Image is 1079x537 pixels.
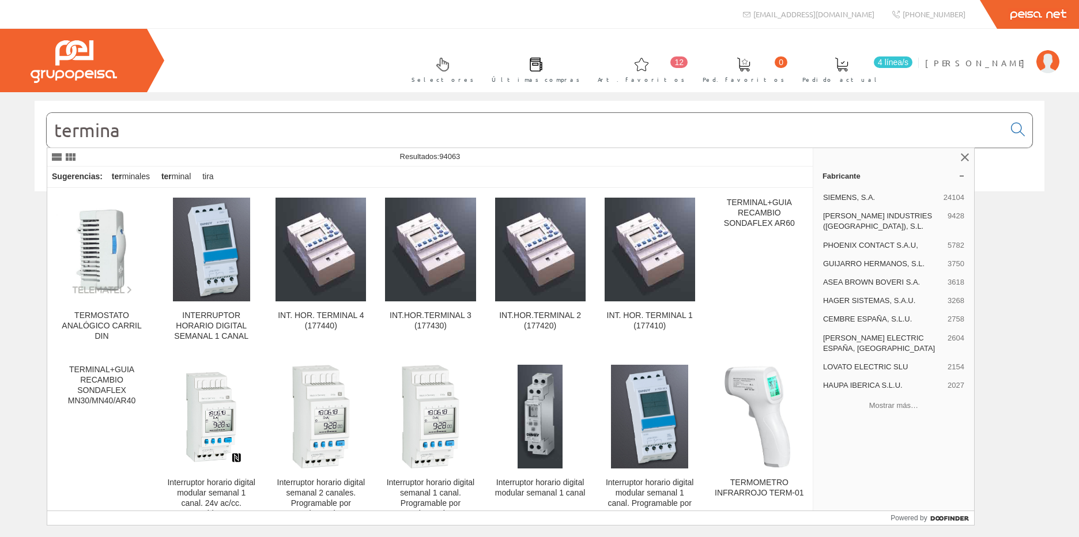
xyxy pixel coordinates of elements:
[802,74,881,85] span: Pedido actual
[107,167,154,187] div: minales
[161,172,172,181] strong: ter
[495,311,586,331] div: INT.HOR.TERMINAL 2 (177420)
[891,513,927,523] span: Powered by
[823,277,943,288] span: ASEA BROWN BOVERI S.A.
[948,333,964,354] span: 2604
[166,372,256,462] img: Interruptor horario digital modular semanal 1 canal. 24v ac/cc. Programable por NFC
[412,74,474,85] span: Selectores
[948,211,964,232] span: 9428
[173,198,250,301] img: INTERRUPTOR HORARIO DIGITAL SEMANAL 1 CANAL
[376,188,485,355] a: INT.HOR.TERMINAL 3 (177430) INT.HOR.TERMINAL 3 (177430)
[198,167,218,187] div: tira
[598,74,685,85] span: Art. favoritos
[823,362,943,372] span: LOVATO ELECTRIC SLU
[605,478,695,519] div: Interruptor horario digital modular semanal 1 canal. Programable por NFC
[276,198,366,301] img: INT. HOR. TERMINAL 4 (177440)
[157,188,266,355] a: INTERRUPTOR HORARIO DIGITAL SEMANAL 1 CANAL INTERRUPTOR HORARIO DIGITAL SEMANAL 1 CANAL
[112,172,122,181] strong: ter
[823,211,943,232] span: [PERSON_NAME] INDUSTRIES ([GEOGRAPHIC_DATA]), S.L.
[47,113,1004,148] input: Buscar...
[948,296,964,306] span: 3268
[948,259,964,269] span: 3750
[705,188,814,355] a: TERMINAL+GUIA RECAMBIO SONDAFLEX AR60
[948,240,964,251] span: 5782
[903,9,965,19] span: [PHONE_NUMBER]
[376,356,485,532] a: Interruptor horario digital semanal 1 canal. Programable por Bluetooth Interruptor horario digita...
[385,311,476,331] div: INT.HOR.TERMINAL 3 (177430)
[823,314,943,324] span: CEMBRE ESPAÑA, S.L.U.
[775,56,787,68] span: 0
[714,478,805,498] div: TERMOMETRO INFRARROJO TERM-01
[486,356,595,532] a: Interruptor horario digital modular semanal 1 canal Interruptor horario digital modular semanal 1...
[823,296,943,306] span: HAGER SISTEMAS, S.A.U.
[586,48,691,90] a: 12 Art. favoritos
[714,198,805,229] div: TERMINAL+GUIA RECAMBIO SONDAFLEX AR60
[276,478,366,519] div: Interruptor horario digital semanal 2 canales. Programable por Bluetooth
[495,198,586,301] img: INT.HOR.TERMINAL 2 (177420)
[166,311,256,342] div: INTERRUPTOR HORARIO DIGITAL SEMANAL 1 CANAL
[925,48,1059,59] a: [PERSON_NAME]
[486,188,595,355] a: INT.HOR.TERMINAL 2 (177420) INT.HOR.TERMINAL 2 (177420)
[818,396,969,415] button: Mostrar más…
[402,365,459,468] img: Interruptor horario digital semanal 1 canal. Programable por Bluetooth
[518,365,563,468] img: Interruptor horario digital modular semanal 1 canal
[605,311,695,331] div: INT. HOR. TERMINAL 1 (177410)
[718,365,801,468] img: TERMOMETRO INFRARROJO TERM-01
[823,380,943,391] span: HAUPA IBERICA S.L.U.
[595,188,704,355] a: INT. HOR. TERMINAL 1 (177410) INT. HOR. TERMINAL 1 (177410)
[56,311,147,342] div: TERMOSTATO ANALÓGICO CARRIL DIN
[611,365,688,468] img: Interruptor horario digital modular semanal 1 canal. Programable por NFC
[595,356,704,532] a: Interruptor horario digital modular semanal 1 canal. Programable por NFC Interruptor horario digi...
[47,356,156,532] a: TERMINAL+GUIA RECAMBIO SONDAFLEX MN30/MN40/AR40
[948,380,964,391] span: 2027
[492,74,580,85] span: Últimas compras
[705,356,814,532] a: TERMOMETRO INFRARROJO TERM-01 TERMOMETRO INFRARROJO TERM-01
[703,74,784,85] span: Ped. favoritos
[35,206,1044,215] div: © Grupo Peisa
[791,48,915,90] a: 4 línea/s Pedido actual
[276,311,366,331] div: INT. HOR. TERMINAL 4 (177440)
[823,333,943,354] span: [PERSON_NAME] ELECTRIC ESPAÑA, [GEOGRAPHIC_DATA]
[166,478,256,519] div: Interruptor horario digital modular semanal 1 canal. 24v ac/cc. Programable por NFC
[948,314,964,324] span: 2758
[823,240,943,251] span: PHOENIX CONTACT S.A.U,
[439,152,460,161] span: 94063
[56,365,147,406] div: TERMINAL+GUIA RECAMBIO SONDAFLEX MN30/MN40/AR40
[157,356,266,532] a: Interruptor horario digital modular semanal 1 canal. 24v ac/cc. Programable por NFC Interruptor h...
[753,9,874,19] span: [EMAIL_ADDRESS][DOMAIN_NAME]
[157,167,195,187] div: minal
[56,204,147,294] img: TERMOSTATO ANALÓGICO CARRIL DIN
[891,511,974,525] a: Powered by
[874,56,912,68] span: 4 línea/s
[823,259,943,269] span: GUIJARRO HERMANOS, S.L.
[944,192,964,203] span: 24104
[266,188,375,355] a: INT. HOR. TERMINAL 4 (177440) INT. HOR. TERMINAL 4 (177440)
[480,48,586,90] a: Últimas compras
[948,277,964,288] span: 3618
[605,198,695,301] img: INT. HOR. TERMINAL 1 (177410)
[670,56,688,68] span: 12
[266,356,375,532] a: Interruptor horario digital semanal 2 canales. Programable por Bluetooth Interruptor horario digi...
[400,152,461,161] span: Resultados:
[400,48,480,90] a: Selectores
[385,198,476,301] img: INT.HOR.TERMINAL 3 (177430)
[813,167,974,185] a: Fabricante
[47,188,156,355] a: TERMOSTATO ANALÓGICO CARRIL DIN TERMOSTATO ANALÓGICO CARRIL DIN
[47,169,105,185] div: Sugerencias:
[925,57,1031,69] span: [PERSON_NAME]
[292,365,350,468] img: Interruptor horario digital semanal 2 canales. Programable por Bluetooth
[385,478,476,519] div: Interruptor horario digital semanal 1 canal. Programable por Bluetooth
[31,40,117,83] img: Grupo Peisa
[823,192,939,203] span: SIEMENS, S.A.
[495,478,586,498] div: Interruptor horario digital modular semanal 1 canal
[948,362,964,372] span: 2154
